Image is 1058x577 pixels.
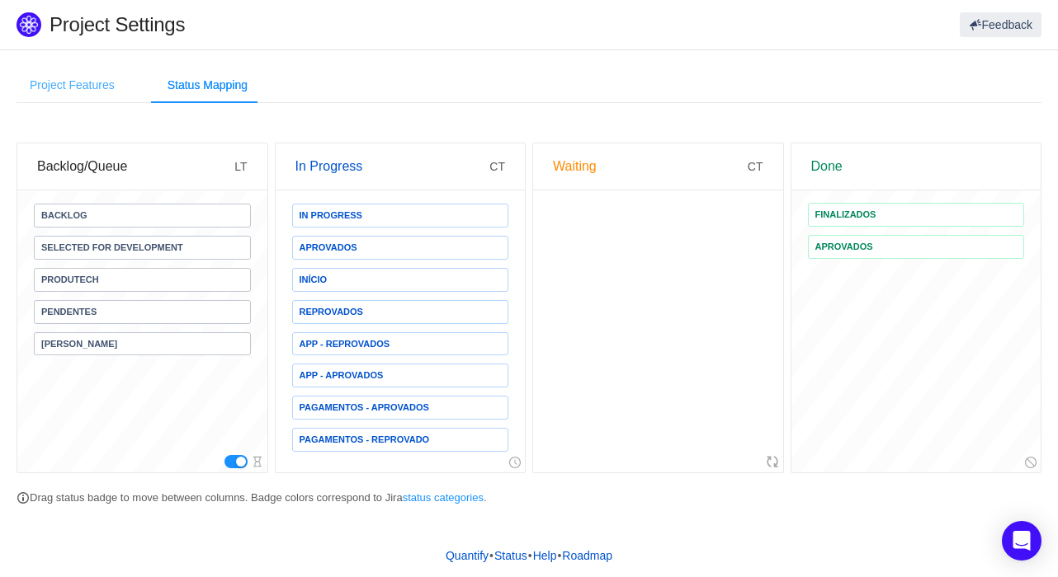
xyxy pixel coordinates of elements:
div: Backlog/Queue [37,143,234,190]
span: Reprovados [300,307,363,317]
a: Help [532,543,558,568]
div: Project Features [17,67,128,104]
span: App - Aprovados [300,371,384,380]
span: [PERSON_NAME] [41,340,117,349]
h1: Project Settings [50,12,635,37]
span: • [557,549,561,562]
a: Status [494,543,528,568]
span: CT [748,160,763,173]
div: Open Intercom Messenger [1002,521,1041,561]
span: Aprovados [300,243,357,252]
div: Waiting [553,143,748,190]
span: App - Reprovados [300,340,390,349]
span: In progress [300,211,362,220]
span: Finalizados [815,210,876,219]
span: • [528,549,532,562]
a: Quantify [445,543,489,568]
div: Status Mapping [154,67,261,104]
span: Produtech [41,275,99,284]
span: Início [300,275,328,284]
span: Pendentes [41,307,97,317]
span: • [489,549,494,562]
i: icon: stop [1025,457,1037,468]
a: Roadmap [561,543,613,568]
a: status categories [403,491,484,504]
span: LT [234,160,247,173]
p: Drag status badge to move between columns. Badge colors correspond to Jira . [17,490,1041,506]
span: Pagamentos - Reprovado [300,435,430,444]
span: CT [489,160,505,173]
img: Quantify [17,12,41,37]
span: Backlog [41,211,87,220]
i: icon: clock-circle [509,457,521,468]
i: icon: hourglass [252,456,263,467]
button: Feedback [960,12,1041,37]
div: In Progress [295,143,490,190]
span: Selected for Development [41,243,183,252]
span: Pagamentos - Aprovados [300,403,429,412]
span: Aprovados [815,242,873,251]
div: Done [811,143,1022,190]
